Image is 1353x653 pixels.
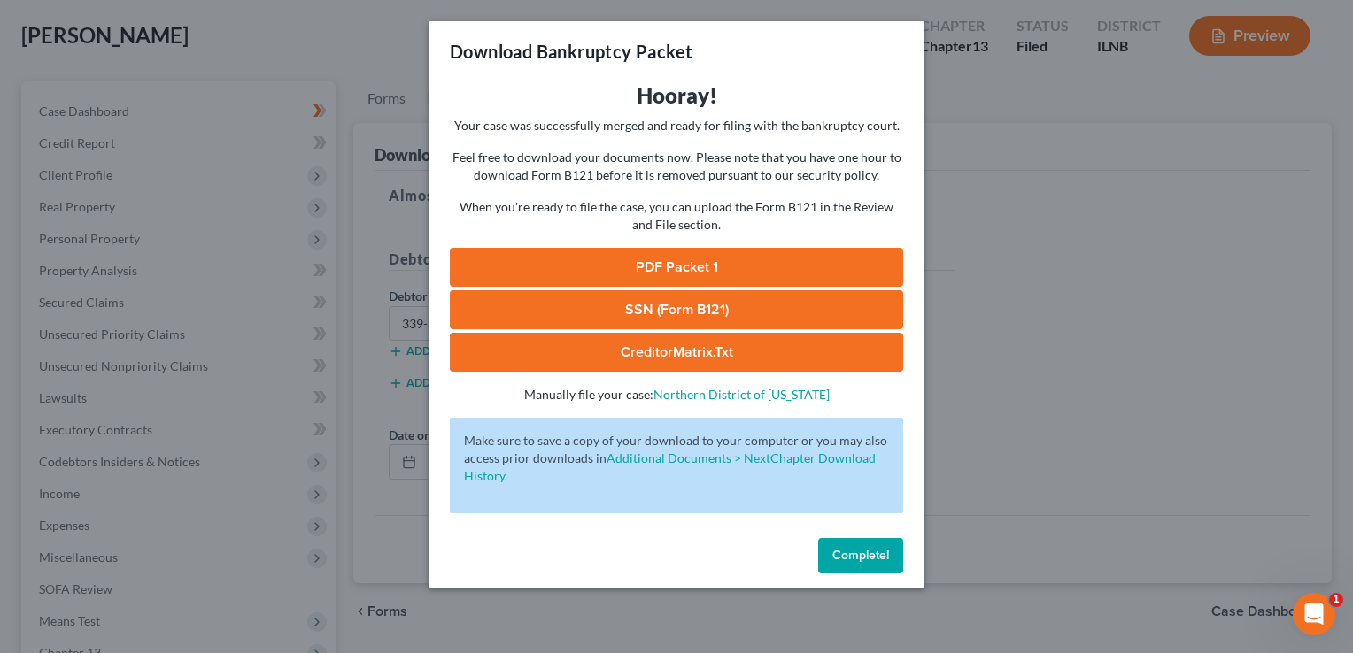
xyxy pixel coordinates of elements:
h3: Hooray! [450,81,903,110]
p: Your case was successfully merged and ready for filing with the bankruptcy court. [450,117,903,134]
a: Northern District of [US_STATE] [653,387,830,402]
a: Additional Documents > NextChapter Download History. [464,450,876,483]
a: SSN (Form B121) [450,290,903,329]
p: Manually file your case: [450,386,903,403]
h3: Download Bankruptcy Packet [450,39,692,64]
p: Make sure to save a copy of your download to your computer or you may also access prior downloads in [464,432,889,485]
p: Feel free to download your documents now. Please note that you have one hour to download Form B12... [450,149,903,184]
p: When you're ready to file the case, you can upload the Form B121 in the Review and File section. [450,198,903,234]
span: Complete! [832,548,889,563]
button: Complete! [818,538,903,573]
iframe: Intercom live chat [1293,593,1335,635]
a: CreditorMatrix.txt [450,333,903,372]
span: 1 [1329,593,1343,607]
a: PDF Packet 1 [450,248,903,287]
